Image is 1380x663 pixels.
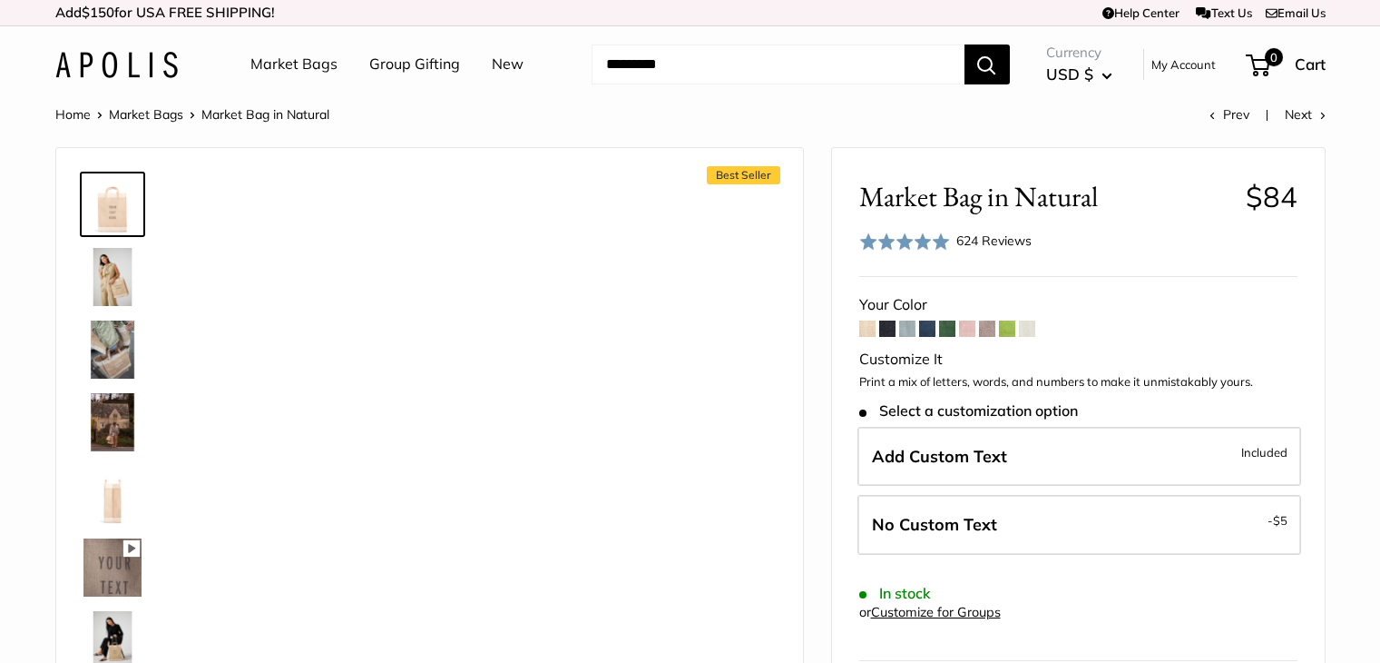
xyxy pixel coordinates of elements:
img: Market Bag in Natural [83,175,142,233]
a: description_13" wide, 18" high, 8" deep; handles: 3.5" [80,462,145,528]
span: Add Custom Text [872,446,1007,467]
p: Print a mix of letters, words, and numbers to make it unmistakably yours. [859,373,1297,391]
a: Help Center [1102,5,1179,20]
a: Text Us [1196,5,1251,20]
a: Home [55,106,91,123]
span: Market Bag in Natural [859,180,1232,213]
span: 0 [1264,48,1282,66]
a: Group Gifting [369,51,460,78]
a: Email Us [1266,5,1326,20]
a: Prev [1209,106,1249,123]
img: Market Bag in Natural [83,393,142,451]
span: No Custom Text [872,514,997,535]
label: Leave Blank [857,495,1301,555]
a: Market Bag in Natural [80,317,145,382]
span: - [1267,510,1287,531]
span: In stock [859,585,931,602]
span: Best Seller [707,166,780,184]
img: description_13" wide, 18" high, 8" deep; handles: 3.5" [83,466,142,524]
div: Your Color [859,292,1297,319]
nav: Breadcrumb [55,103,329,126]
span: $5 [1273,513,1287,528]
a: Market Bags [109,106,183,123]
span: Currency [1046,40,1112,65]
a: Market Bags [250,51,338,78]
div: or [859,600,1001,625]
a: Market Bag in Natural [80,172,145,237]
img: Apolis [55,52,178,78]
a: 0 Cart [1248,50,1326,79]
span: $84 [1246,179,1297,214]
img: Market Bag in Natural [83,539,142,597]
span: Cart [1295,54,1326,74]
img: Market Bag in Natural [83,248,142,306]
a: Market Bag in Natural [80,390,145,455]
span: Market Bag in Natural [201,106,329,123]
button: USD $ [1046,60,1112,89]
div: Customize It [859,346,1297,373]
a: Customize for Groups [871,604,1001,620]
a: My Account [1151,54,1216,75]
a: Market Bag in Natural [80,244,145,310]
a: Market Bag in Natural [80,535,145,600]
span: Included [1241,441,1287,463]
a: New [492,51,524,78]
a: Next [1285,106,1326,123]
span: Select a customization option [859,402,1078,420]
button: Search [964,45,1010,84]
input: Search... [592,45,964,84]
span: USD $ [1046,64,1093,84]
label: Add Custom Text [857,427,1301,487]
span: 624 Reviews [956,233,1032,249]
img: Market Bag in Natural [83,321,142,379]
span: $150 [82,4,114,21]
